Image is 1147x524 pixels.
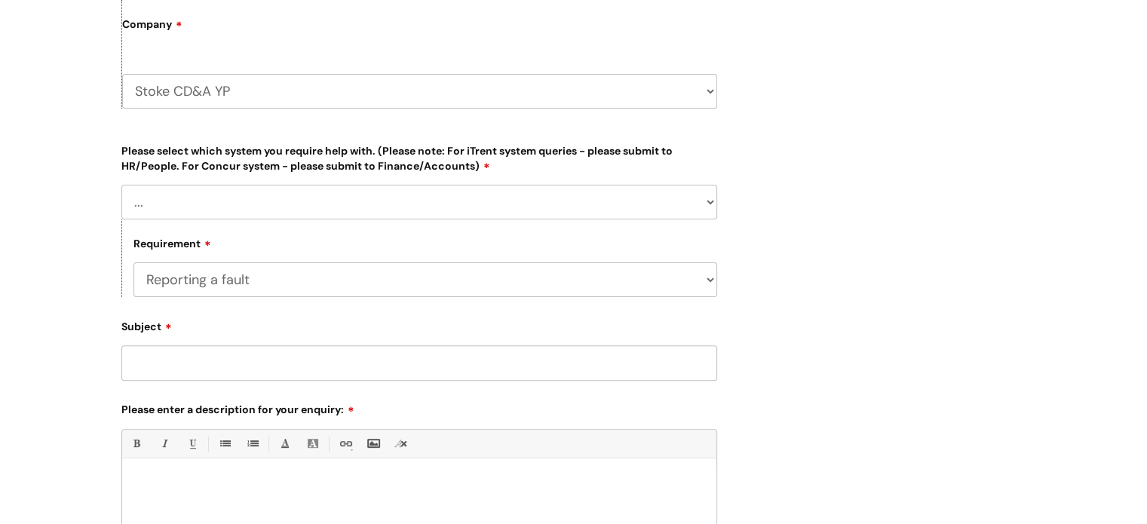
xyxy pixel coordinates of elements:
[363,434,382,453] a: Insert Image...
[155,434,173,453] a: Italic (Ctrl-I)
[275,434,294,453] a: Font Color
[215,434,234,453] a: • Unordered List (Ctrl-Shift-7)
[243,434,262,453] a: 1. Ordered List (Ctrl-Shift-8)
[133,235,211,250] label: Requirement
[303,434,322,453] a: Back Color
[391,434,410,453] a: Remove formatting (Ctrl-\)
[336,434,354,453] a: Link
[121,142,717,173] label: Please select which system you require help with. (Please note: For iTrent system queries - pleas...
[182,434,201,453] a: Underline(Ctrl-U)
[122,13,717,47] label: Company
[121,315,717,333] label: Subject
[121,398,717,416] label: Please enter a description for your enquiry:
[127,434,146,453] a: Bold (Ctrl-B)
